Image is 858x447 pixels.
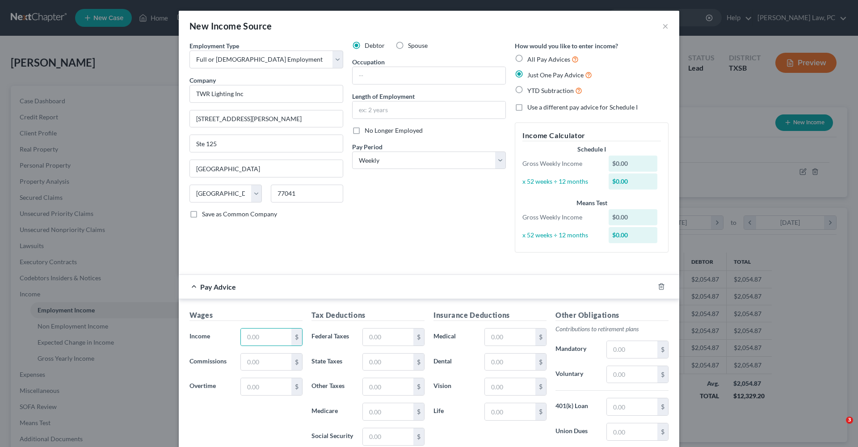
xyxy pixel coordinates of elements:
[311,310,425,321] h5: Tax Deductions
[291,329,302,346] div: $
[413,329,424,346] div: $
[527,103,638,111] span: Use a different pay advice for Schedule I
[555,310,669,321] h5: Other Obligations
[535,403,546,420] div: $
[189,76,216,84] span: Company
[429,328,480,346] label: Medical
[485,378,535,395] input: 0.00
[413,354,424,371] div: $
[555,325,669,333] p: Contributions to retirement plans
[241,329,291,346] input: 0.00
[429,403,480,421] label: Life
[353,101,505,118] input: ex: 2 years
[551,423,602,441] label: Union Dues
[241,378,291,395] input: 0.00
[352,143,383,151] span: Pay Period
[353,67,505,84] input: --
[189,20,272,32] div: New Income Source
[607,366,657,383] input: 0.00
[352,92,415,101] label: Length of Employment
[515,41,618,51] label: How would you like to enter income?
[200,283,236,291] span: Pay Advice
[433,310,547,321] h5: Insurance Deductions
[307,428,358,446] label: Social Security
[271,185,343,202] input: Enter zip...
[609,173,658,190] div: $0.00
[657,341,668,358] div: $
[307,328,358,346] label: Federal Taxes
[657,366,668,383] div: $
[365,42,385,49] span: Debtor
[291,354,302,371] div: $
[189,42,239,50] span: Employment Type
[607,398,657,415] input: 0.00
[307,378,358,396] label: Other Taxes
[518,231,604,240] div: x 52 weeks ÷ 12 months
[518,159,604,168] div: Gross Weekly Income
[657,398,668,415] div: $
[522,130,661,141] h5: Income Calculator
[527,87,574,94] span: YTD Subtraction
[189,85,343,103] input: Search company by name...
[241,354,291,371] input: 0.00
[607,341,657,358] input: 0.00
[485,354,535,371] input: 0.00
[551,341,602,358] label: Mandatory
[609,156,658,172] div: $0.00
[551,398,602,416] label: 401(k) Loan
[413,378,424,395] div: $
[518,213,604,222] div: Gross Weekly Income
[535,354,546,371] div: $
[609,227,658,243] div: $0.00
[413,428,424,445] div: $
[657,423,668,440] div: $
[485,329,535,346] input: 0.00
[522,145,661,154] div: Schedule I
[363,354,413,371] input: 0.00
[429,353,480,371] label: Dental
[607,423,657,440] input: 0.00
[189,332,210,340] span: Income
[408,42,428,49] span: Spouse
[609,209,658,225] div: $0.00
[363,403,413,420] input: 0.00
[535,329,546,346] div: $
[846,417,853,424] span: 3
[189,310,303,321] h5: Wages
[485,403,535,420] input: 0.00
[413,403,424,420] div: $
[365,127,423,134] span: No Longer Employed
[551,366,602,384] label: Voluntary
[352,57,385,67] label: Occupation
[363,329,413,346] input: 0.00
[363,428,413,445] input: 0.00
[190,135,343,152] input: Unit, Suite, etc...
[527,71,584,79] span: Just One Pay Advice
[190,110,343,127] input: Enter address...
[828,417,849,438] iframe: Intercom live chat
[307,403,358,421] label: Medicare
[291,378,302,395] div: $
[429,378,480,396] label: Vision
[202,210,277,218] span: Save as Common Company
[522,198,661,207] div: Means Test
[363,378,413,395] input: 0.00
[527,55,570,63] span: All Pay Advices
[535,378,546,395] div: $
[662,21,669,31] button: ×
[518,177,604,186] div: x 52 weeks ÷ 12 months
[185,353,236,371] label: Commissions
[185,378,236,396] label: Overtime
[190,160,343,177] input: Enter city...
[307,353,358,371] label: State Taxes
